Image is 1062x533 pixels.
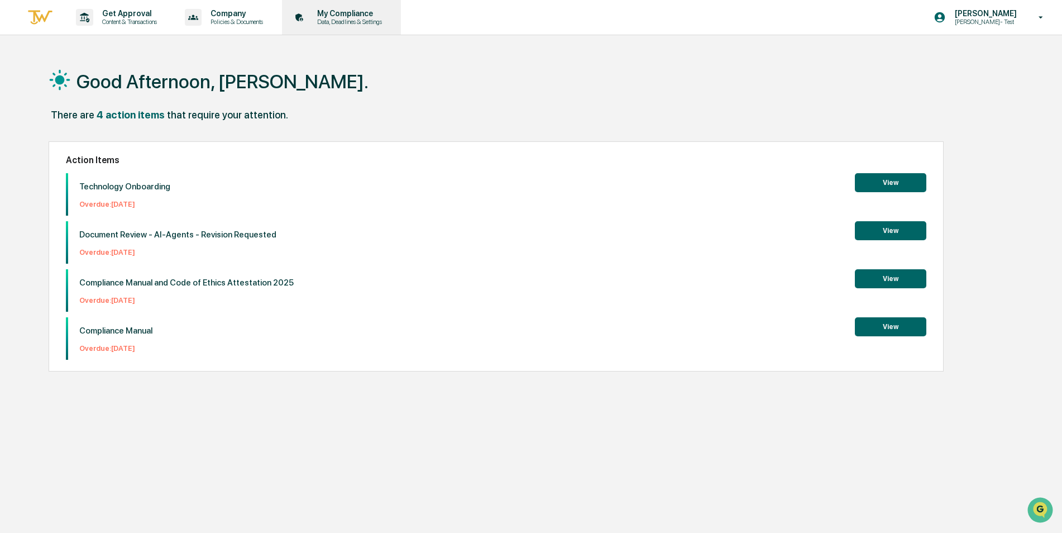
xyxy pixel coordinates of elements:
a: View [855,321,926,331]
p: Get Approval [93,9,162,18]
a: Powered byPylon [79,189,135,198]
div: 4 action items [97,109,165,121]
p: Content & Transactions [93,18,162,26]
p: Overdue: [DATE] [79,200,170,208]
button: View [855,221,926,240]
div: Start new chat [38,85,183,97]
a: View [855,177,926,187]
div: 🗄️ [81,142,90,151]
span: Data Lookup [22,162,70,173]
div: We're available if you need us! [38,97,141,106]
button: View [855,317,926,336]
a: 🖐️Preclearance [7,136,76,156]
p: Overdue: [DATE] [79,344,152,353]
div: 🖐️ [11,142,20,151]
span: Pylon [111,189,135,198]
button: View [855,269,926,288]
span: Attestations [92,141,138,152]
p: Company [202,9,269,18]
p: Compliance Manual [79,326,152,336]
p: Technology Onboarding [79,182,170,192]
span: Preclearance [22,141,72,152]
div: that require your attention. [167,109,288,121]
p: How can we help? [11,23,203,41]
a: 🔎Data Lookup [7,158,75,178]
button: View [855,173,926,192]
p: Document Review - AI-Agents - Revision Requested [79,230,276,240]
a: View [855,273,926,283]
h2: Action Items [66,155,926,165]
img: 1746055101610-c473b297-6a78-478c-a979-82029cc54cd1 [11,85,31,106]
p: Overdue: [DATE] [79,248,276,256]
div: There are [51,109,94,121]
p: My Compliance [308,9,388,18]
a: View [855,225,926,235]
h1: Good Afternoon, [PERSON_NAME]. [76,70,369,93]
p: Overdue: [DATE] [79,296,294,304]
p: Data, Deadlines & Settings [308,18,388,26]
a: 🗄️Attestations [76,136,143,156]
p: [PERSON_NAME] [946,9,1022,18]
p: Compliance Manual and Code of Ethics Attestation 2025 [79,278,294,288]
p: [PERSON_NAME]- Test [946,18,1022,26]
img: logo [27,8,54,27]
p: Policies & Documents [202,18,269,26]
iframe: Open customer support [1026,496,1056,526]
button: Start new chat [190,89,203,102]
div: 🔎 [11,163,20,172]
